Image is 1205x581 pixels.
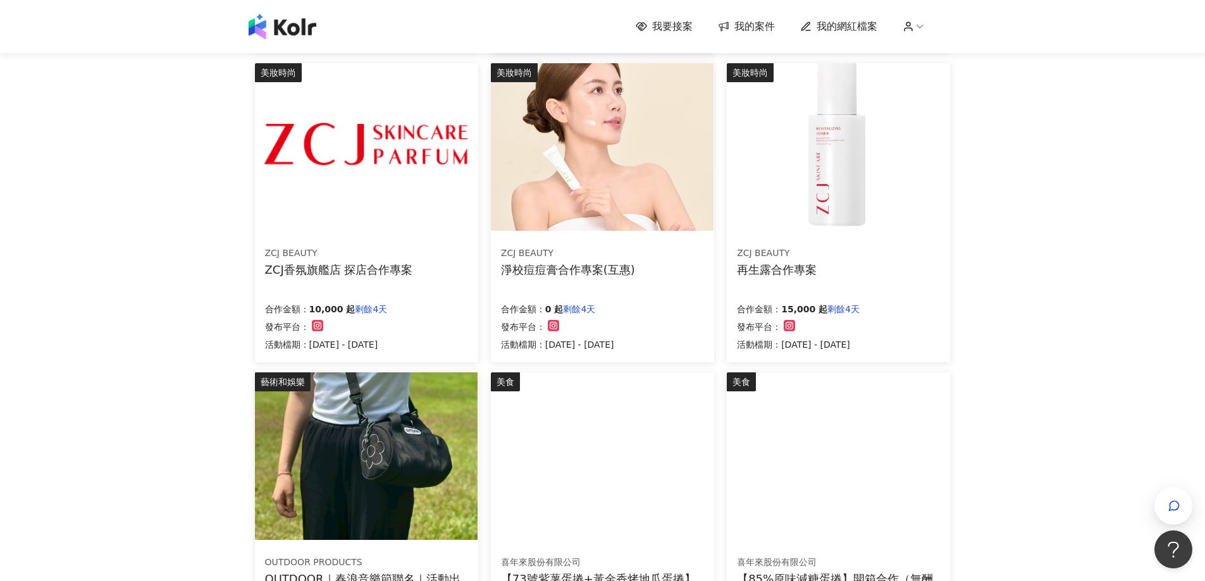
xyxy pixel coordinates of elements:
span: 我的網紅檔案 [817,20,877,34]
div: ZCJ BEAUTY [501,247,635,260]
p: 活動檔期：[DATE] - [DATE] [737,337,860,352]
a: 我的案件 [718,20,775,34]
div: 美食 [727,372,756,391]
p: 合作金額： [501,302,545,317]
div: ZCJ香氛旗艦店 探店合作專案 [265,262,413,278]
span: 我要接案 [652,20,693,34]
span: 我的案件 [734,20,775,34]
p: 0 起 [545,302,564,317]
p: 剩餘4天 [563,302,595,317]
p: 剩餘4天 [827,302,860,317]
div: 美妝時尚 [491,63,538,82]
img: 春浪活動出席與合作貼文需求 [255,372,478,540]
a: 我要接案 [636,20,693,34]
div: ZCJ BEAUTY [265,247,413,260]
p: 活動檔期：[DATE] - [DATE] [265,337,388,352]
div: OUTDOOR PRODUCTS [265,556,467,569]
img: logo [249,14,316,39]
img: 再生微導晶露 [727,63,949,231]
div: 再生露合作專案 [737,262,817,278]
div: 美食 [491,372,520,391]
p: 發布平台： [501,319,545,334]
p: 剩餘4天 [355,302,387,317]
p: 10,000 起 [309,302,355,317]
div: 喜年來股份有限公司 [501,556,703,569]
iframe: Help Scout Beacon - Open [1154,530,1192,568]
img: 85%原味減糖蛋捲 [727,372,949,540]
div: ZCJ BEAUTY [737,247,817,260]
div: 美妝時尚 [727,63,774,82]
p: 合作金額： [265,302,309,317]
img: 淨校痘痘膏 [491,63,714,231]
p: 發布平台： [265,319,309,334]
div: 美妝時尚 [255,63,302,82]
div: 淨校痘痘膏合作專案(互惠) [501,262,635,278]
a: 我的網紅檔案 [800,20,877,34]
img: ZCJ香氛旗艦店 探店 [255,63,478,231]
p: 活動檔期：[DATE] - [DATE] [501,337,614,352]
div: 藝術和娛樂 [255,372,311,391]
div: 喜年來股份有限公司 [737,556,939,569]
img: 73號紫薯蛋捲+黃金香烤地瓜蛋捲 [491,372,714,540]
p: 發布平台： [737,319,781,334]
p: 合作金額： [737,302,781,317]
p: 15,000 起 [781,302,827,317]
